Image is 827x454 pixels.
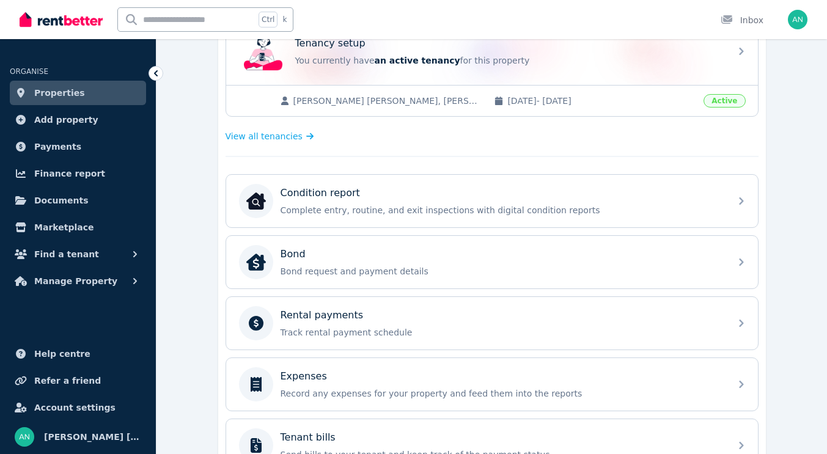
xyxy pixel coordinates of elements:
p: Complete entry, routine, and exit inspections with digital condition reports [281,204,723,216]
span: Active [704,94,745,108]
a: Marketplace [10,215,146,240]
img: RentBetter [20,10,103,29]
img: Bond [246,252,266,272]
span: Ctrl [259,12,278,27]
span: Refer a friend [34,373,101,388]
span: Documents [34,193,89,208]
p: Bond [281,247,306,262]
a: Rental paymentsTrack rental payment schedule [226,297,758,350]
a: Refer a friend [10,368,146,393]
img: Condition report [246,191,266,211]
a: Add property [10,108,146,132]
span: an active tenancy [375,56,460,65]
span: Help centre [34,346,90,361]
img: Anthony Michael William Victor Brownbill [15,427,34,447]
button: Manage Property [10,269,146,293]
a: Condition reportCondition reportComplete entry, routine, and exit inspections with digital condit... [226,175,758,227]
span: Add property [34,112,98,127]
p: Rental payments [281,308,364,323]
p: You currently have for this property [295,54,723,67]
button: Find a tenant [10,242,146,266]
a: Payments [10,134,146,159]
a: Help centre [10,342,146,366]
span: [DATE] - [DATE] [507,95,696,107]
a: BondBondBond request and payment details [226,236,758,288]
div: Inbox [721,14,763,26]
a: View all tenancies [226,130,314,142]
span: Properties [34,86,85,100]
p: Condition report [281,186,360,200]
span: ORGANISE [10,67,48,76]
a: Account settings [10,395,146,420]
a: Tenancy setupTenancy setupYou currently havean active tenancyfor this property [226,18,758,85]
span: Marketplace [34,220,94,235]
span: Finance report [34,166,105,181]
span: Account settings [34,400,116,415]
a: Documents [10,188,146,213]
p: Record any expenses for your property and feed them into the reports [281,387,723,400]
a: Finance report [10,161,146,186]
span: Find a tenant [34,247,99,262]
p: Tenancy setup [295,36,366,51]
img: Tenancy setup [244,32,283,71]
a: ExpensesRecord any expenses for your property and feed them into the reports [226,358,758,411]
span: Manage Property [34,274,117,288]
p: Expenses [281,369,327,384]
span: k [282,15,287,24]
p: Bond request and payment details [281,265,723,277]
p: Track rental payment schedule [281,326,723,339]
span: [PERSON_NAME] [PERSON_NAME], [PERSON_NAME] [PERSON_NAME] [PERSON_NAME] [293,95,482,107]
img: Anthony Michael William Victor Brownbill [788,10,807,29]
span: [PERSON_NAME] [PERSON_NAME] [44,430,141,444]
p: Tenant bills [281,430,336,445]
span: View all tenancies [226,130,303,142]
a: Properties [10,81,146,105]
span: Payments [34,139,81,154]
